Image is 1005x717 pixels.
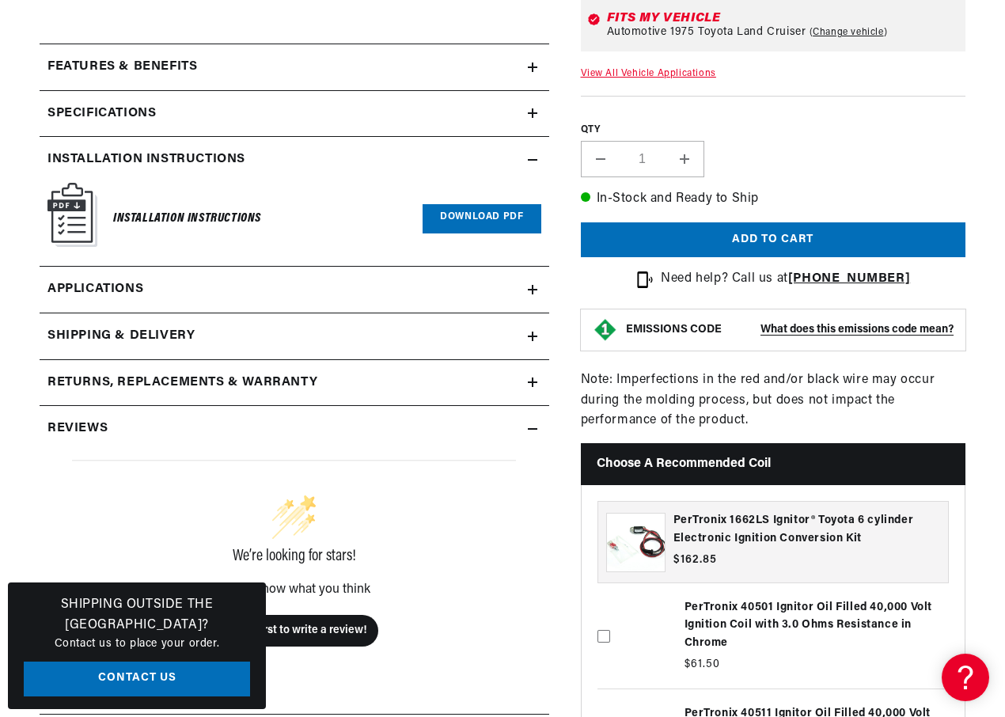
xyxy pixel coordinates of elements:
strong: EMISSIONS CODE [626,324,722,336]
button: EMISSIONS CODEWhat does this emissions code mean? [626,323,954,337]
a: View All Vehicle Applications [581,69,716,78]
h6: Installation Instructions [113,208,261,230]
summary: Returns, Replacements & Warranty [40,360,549,406]
h2: Returns, Replacements & Warranty [47,373,317,393]
div: Fits my vehicle [607,12,960,25]
a: Applications [40,267,549,313]
summary: Shipping & Delivery [40,313,549,359]
p: Contact us to place your order. [24,635,250,653]
a: Contact Us [24,662,250,697]
p: In-Stock and Ready to Ship [581,189,966,210]
a: Change vehicle [810,26,888,39]
span: $162.85 [673,552,717,568]
h2: Reviews [47,419,108,439]
summary: Specifications [40,91,549,137]
summary: Features & Benefits [40,44,549,90]
div: We’re looking for stars! [72,548,516,564]
a: Download PDF [423,204,540,233]
h3: Shipping Outside the [GEOGRAPHIC_DATA]? [24,595,250,635]
div: Let us know what you think [72,583,516,596]
span: Automotive 1975 Toyota Land Cruiser [607,26,806,39]
summary: Reviews [40,406,549,452]
h2: Installation instructions [47,150,245,170]
button: Add to cart [581,222,966,258]
h2: Choose a Recommended Coil [581,443,966,485]
h2: Specifications [47,104,156,124]
img: Instruction Manual [47,183,97,247]
strong: What does this emissions code mean? [760,324,954,336]
h2: Shipping & Delivery [47,326,195,347]
span: Applications [47,279,143,300]
label: QTY [581,123,966,137]
p: Need help? Call us at [661,269,910,290]
a: [PHONE_NUMBER] [788,272,910,285]
h2: Features & Benefits [47,57,197,78]
button: Be the first to write a review! [210,615,378,647]
summary: Installation instructions [40,137,549,183]
img: Emissions code [593,317,618,343]
div: customer reviews [47,452,541,702]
